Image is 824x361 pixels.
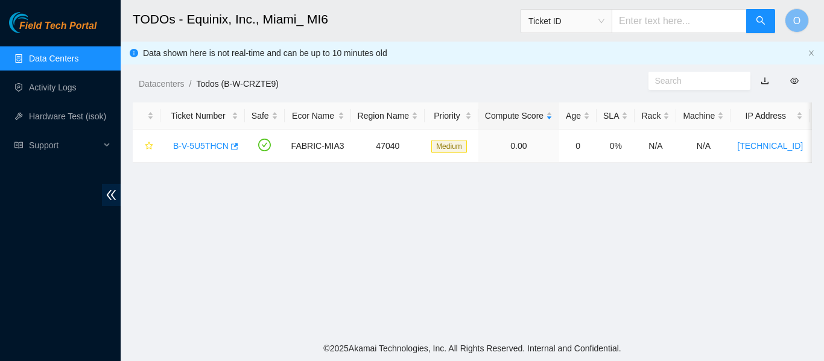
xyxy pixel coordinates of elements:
button: O [785,8,809,33]
td: FABRIC-MIA3 [285,130,351,163]
a: Datacenters [139,79,184,89]
td: 0% [597,130,635,163]
span: read [14,141,23,149]
td: N/A [676,130,731,163]
a: download [761,76,769,86]
td: 0.00 [478,130,559,163]
a: Todos (B-W-CRZTE9) [196,79,279,89]
a: B-V-5U5THCN [173,141,229,151]
button: close [808,49,815,57]
span: double-left [102,184,121,206]
span: Field Tech Portal [19,20,97,32]
a: Akamai TechnologiesField Tech Portal [9,22,97,37]
img: Akamai Technologies [9,12,61,33]
button: search [746,9,775,33]
td: N/A [635,130,676,163]
footer: © 2025 Akamai Technologies, Inc. All Rights Reserved. Internal and Confidential. [121,336,824,361]
a: Activity Logs [29,83,77,92]
td: 0 [559,130,597,163]
button: star [139,136,154,155]
button: download [752,71,778,90]
span: O [793,13,800,28]
span: search [756,16,765,27]
input: Enter text here... [612,9,747,33]
a: Data Centers [29,54,78,63]
a: Hardware Test (isok) [29,111,106,121]
span: Medium [431,140,467,153]
td: 47040 [351,130,425,163]
a: [TECHNICAL_ID] [737,141,803,151]
span: check-circle [258,139,271,151]
input: Search [655,74,735,87]
span: Ticket ID [528,12,604,30]
span: star [145,142,153,151]
span: / [189,79,191,89]
span: Support [29,133,100,157]
span: eye [790,77,799,85]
